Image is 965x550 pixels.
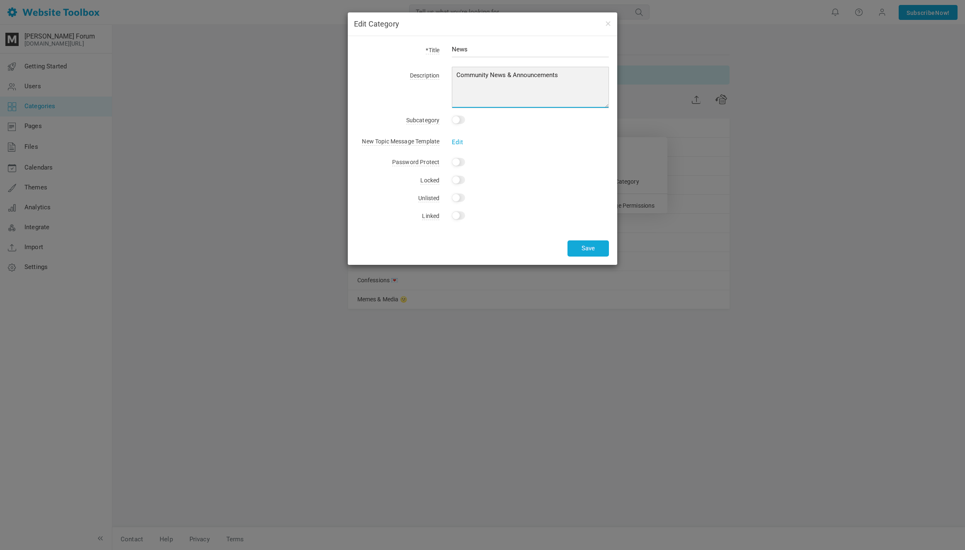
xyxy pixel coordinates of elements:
h4: Edit Category [354,19,611,29]
textarea: Community News & Announcements [452,67,609,108]
span: Password Protect [392,159,439,166]
span: *Title [426,47,439,54]
button: Save [567,240,609,257]
span: Unlisted [418,195,439,202]
span: Description [410,72,440,80]
span: Subcategory [406,117,440,124]
span: New Topic Message Template [362,138,439,145]
span: Locked [420,177,439,184]
span: Linked [422,213,439,220]
a: Edit [452,138,463,146]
